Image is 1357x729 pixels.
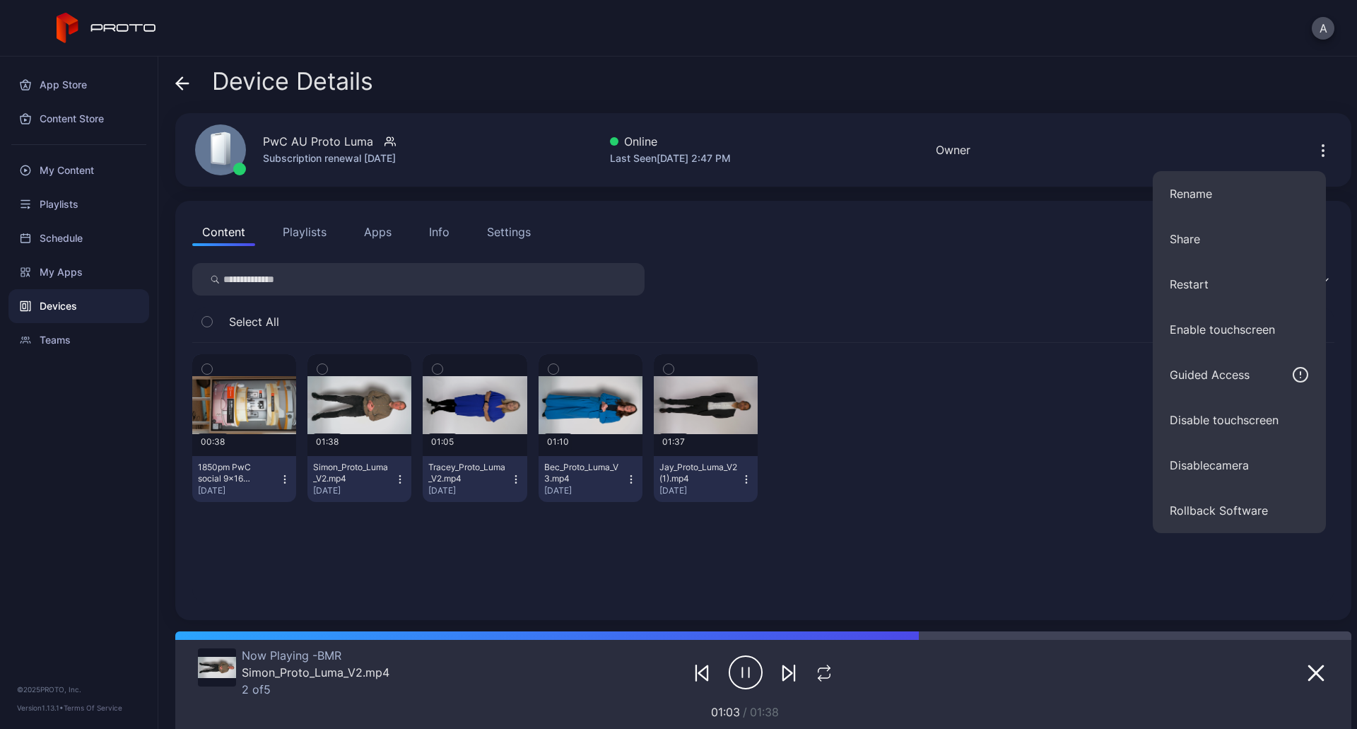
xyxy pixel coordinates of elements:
div: Owner [936,141,970,158]
div: Bec_Proto_Luma_V3.mp4 [544,462,622,484]
div: Now Playing [242,648,389,663]
button: Rollback Software [1153,488,1326,533]
a: Teams [8,323,149,357]
button: Rename [1153,171,1326,216]
button: Tracey_Proto_Luma_V2.mp4[DATE] [423,456,527,502]
a: My Apps [8,255,149,289]
button: Info [419,218,459,246]
a: My Content [8,153,149,187]
a: Playlists [8,187,149,221]
button: Playlists [273,218,336,246]
span: BMR [312,648,341,663]
button: Disable touchscreen [1153,397,1326,443]
div: [DATE] [544,485,625,496]
div: Simon_Proto_Luma_V2.mp4 [313,462,391,484]
div: Info [429,223,450,240]
span: Version 1.13.1 • [17,704,64,712]
div: 1850pm PwC social 9x16 V3.mp4 [198,462,276,484]
div: Last Seen [DATE] 2:47 PM [610,150,731,167]
span: 01:38 [750,705,779,719]
a: Content Store [8,102,149,136]
div: Tracey_Proto_Luma_V2.mp4 [428,462,506,484]
button: Share [1153,216,1326,262]
div: Settings [487,223,531,240]
button: A [1312,17,1334,40]
button: Restart [1153,262,1326,307]
a: Schedule [8,221,149,255]
div: [DATE] [198,485,279,496]
button: Guided Access [1153,352,1326,397]
div: Simon_Proto_Luma_V2.mp4 [242,665,389,680]
span: / [743,705,747,719]
span: Device Details [212,68,373,95]
button: Jay_Proto_Luma_V2(1).mp4[DATE] [654,456,758,502]
button: Settings [477,218,541,246]
div: Guided Access [1170,366,1250,383]
div: Subscription renewal [DATE] [263,150,396,167]
button: Content [192,218,255,246]
button: Bec_Proto_Luma_V3.mp4[DATE] [539,456,642,502]
div: Jay_Proto_Luma_V2(1).mp4 [659,462,737,484]
div: 2 of 5 [242,682,389,696]
button: Apps [354,218,401,246]
span: Select All [229,313,279,330]
div: [DATE] [659,485,741,496]
div: © 2025 PROTO, Inc. [17,684,141,695]
a: Terms Of Service [64,704,122,712]
div: Online [610,133,731,150]
div: [DATE] [313,485,394,496]
span: 01:03 [711,705,740,719]
div: PwC AU Proto Luma [263,133,373,150]
button: 1850pm PwC social 9x16 V3.mp4[DATE] [192,456,296,502]
div: [DATE] [428,485,510,496]
button: Enable touchscreen [1153,307,1326,352]
a: Devices [8,289,149,323]
button: Disablecamera [1153,443,1326,488]
a: App Store [8,68,149,102]
button: Simon_Proto_Luma_V2.mp4[DATE] [307,456,411,502]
